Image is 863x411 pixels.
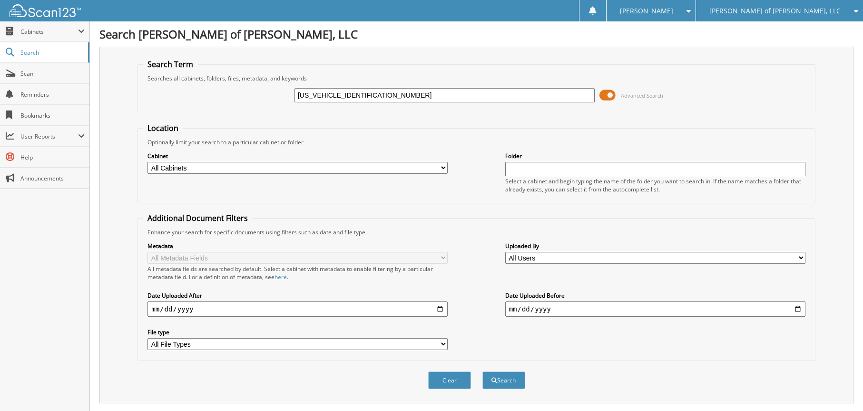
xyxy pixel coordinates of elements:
div: Select a cabinet and begin typing the name of the folder you want to search in. If the name match... [505,177,805,193]
label: Uploaded By [505,242,805,250]
span: User Reports [20,132,78,140]
input: start [147,301,448,317]
img: scan123-logo-white.svg [10,4,81,17]
span: Reminders [20,90,85,99]
legend: Additional Document Filters [143,213,253,223]
legend: Search Term [143,59,198,70]
span: Announcements [20,174,85,182]
label: Metadata [147,242,448,250]
div: Optionally limit your search to a particular cabinet or folder [143,138,810,146]
label: Folder [505,152,805,160]
span: Advanced Search [621,92,663,99]
div: Searches all cabinets, folders, files, metadata, and keywords [143,74,810,82]
legend: Location [143,123,183,133]
label: File type [147,328,448,336]
span: Search [20,49,83,57]
label: Date Uploaded After [147,291,448,300]
a: here [275,273,287,281]
div: Enhance your search for specific documents using filters such as date and file type. [143,228,810,236]
div: All metadata fields are searched by default. Select a cabinet with metadata to enable filtering b... [147,265,448,281]
label: Cabinet [147,152,448,160]
span: [PERSON_NAME] [620,8,673,14]
input: end [505,301,805,317]
span: [PERSON_NAME] of [PERSON_NAME], LLC [709,8,841,14]
button: Search [482,371,525,389]
span: Cabinets [20,28,78,36]
label: Date Uploaded Before [505,291,805,300]
button: Clear [428,371,471,389]
span: Scan [20,70,85,78]
h1: Search [PERSON_NAME] of [PERSON_NAME], LLC [99,26,853,42]
span: Bookmarks [20,111,85,120]
span: Help [20,153,85,161]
